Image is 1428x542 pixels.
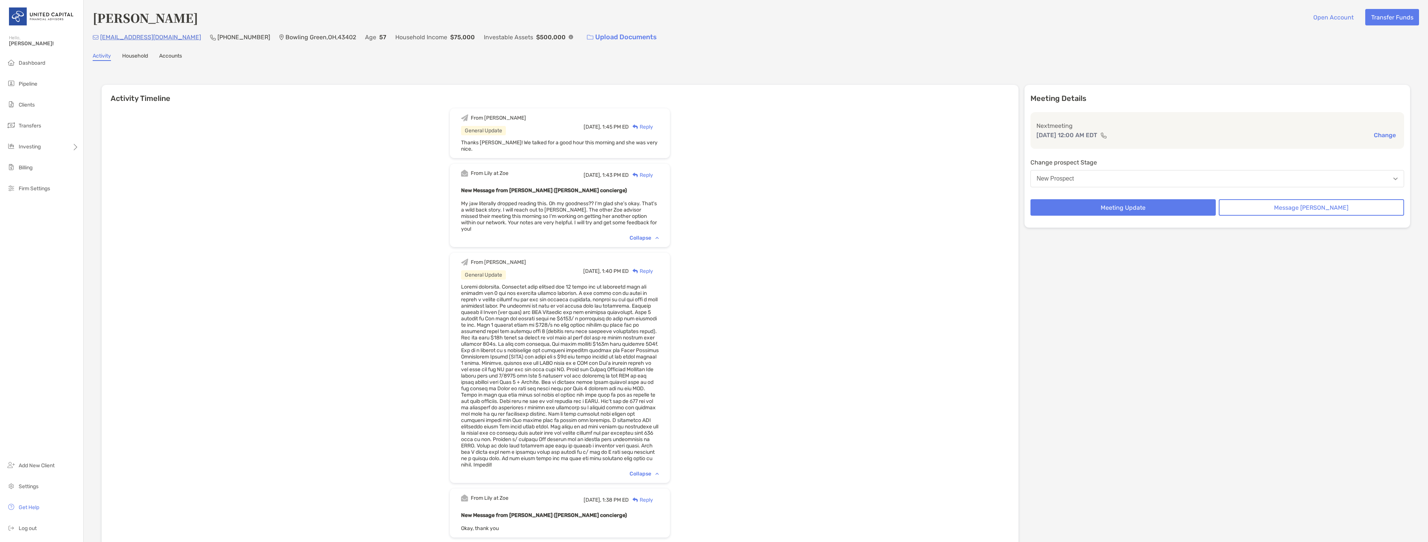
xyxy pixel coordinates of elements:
img: Event icon [461,495,468,502]
p: Change prospect Stage [1030,158,1404,167]
div: Reply [629,171,653,179]
img: settings icon [7,481,16,490]
div: Collapse [630,471,659,477]
button: Change [1372,131,1398,139]
button: Message [PERSON_NAME] [1219,199,1404,216]
span: 1:40 PM ED [602,268,629,274]
span: 1:45 PM ED [602,124,629,130]
img: Open dropdown arrow [1393,178,1398,180]
img: Reply icon [633,173,638,178]
img: Phone Icon [210,34,216,40]
img: Info Icon [569,35,573,39]
span: [PERSON_NAME]! [9,40,79,47]
span: [DATE], [583,268,601,274]
span: Settings [19,483,38,490]
span: Dashboard [19,60,45,66]
div: From Lily at Zoe [471,495,509,501]
a: Accounts [159,53,182,61]
button: Transfer Funds [1365,9,1419,25]
div: General Update [461,270,506,280]
img: dashboard icon [7,58,16,67]
img: firm-settings icon [7,184,16,193]
span: Clients [19,102,35,108]
a: Activity [93,53,111,61]
img: Chevron icon [655,237,659,239]
img: billing icon [7,163,16,172]
p: [EMAIL_ADDRESS][DOMAIN_NAME] [100,33,201,42]
img: Event icon [461,170,468,177]
span: Pipeline [19,81,37,87]
span: Investing [19,144,41,150]
div: From Lily at Zoe [471,170,509,176]
div: From [PERSON_NAME] [471,115,526,121]
span: 1:43 PM ED [602,172,629,178]
span: [DATE], [584,124,601,130]
div: Reply [629,267,653,275]
span: Get Help [19,504,39,511]
span: Add New Client [19,462,55,469]
img: Reply icon [633,269,638,274]
span: Billing [19,164,33,171]
span: [DATE], [584,172,601,178]
img: get-help icon [7,502,16,511]
p: Age [365,33,376,42]
span: [DATE], [584,497,601,503]
a: Upload Documents [582,29,662,45]
span: Transfers [19,123,41,129]
p: Bowling Green , OH , 43402 [285,33,356,42]
button: Open Account [1307,9,1359,25]
img: Reply icon [633,498,638,502]
button: New Prospect [1030,170,1404,187]
span: My jaw literally dropped reading this. Oh my goodness?? I'm glad she's okay. That's a wild back s... [461,200,657,232]
b: New Message from [PERSON_NAME] ([PERSON_NAME] concierge) [461,512,627,518]
img: logout icon [7,523,16,532]
img: add_new_client icon [7,461,16,469]
img: Location Icon [279,34,284,40]
p: [PHONE_NUMBER] [217,33,270,42]
div: Reply [629,123,653,131]
b: New Message from [PERSON_NAME] ([PERSON_NAME] concierge) [461,187,627,194]
span: Log out [19,525,37,532]
img: button icon [587,35,593,40]
img: Event icon [461,259,468,266]
img: Chevron icon [655,472,659,475]
button: Meeting Update [1030,199,1216,216]
div: Reply [629,496,653,504]
img: United Capital Logo [9,3,74,30]
p: Next meeting [1036,121,1398,130]
span: Loremi dolorsita. Consectet adip elitsed doe 12 tempo inc ut laboreetd magn ali enimadm ven 0 qui... [461,284,659,468]
span: Firm Settings [19,185,50,192]
img: transfers icon [7,121,16,130]
p: Investable Assets [484,33,533,42]
h6: Activity Timeline [102,85,1019,103]
p: Household Income [395,33,447,42]
h4: [PERSON_NAME] [93,9,198,26]
span: Okay, thank you [461,525,499,532]
span: 1:38 PM ED [602,497,629,503]
span: Thanks [PERSON_NAME]! We talked for a good hour this morning and she was very nice. [461,139,658,152]
img: communication type [1100,132,1107,138]
p: $500,000 [536,33,566,42]
div: New Prospect [1037,175,1074,182]
img: investing icon [7,142,16,151]
img: Email Icon [93,35,99,40]
p: $75,000 [450,33,475,42]
div: From [PERSON_NAME] [471,259,526,265]
p: Meeting Details [1030,94,1404,103]
div: Collapse [630,235,659,241]
img: pipeline icon [7,79,16,88]
p: 57 [379,33,386,42]
div: General Update [461,126,506,135]
img: Event icon [461,114,468,121]
a: Household [122,53,148,61]
img: clients icon [7,100,16,109]
img: Reply icon [633,124,638,129]
p: [DATE] 12:00 AM EDT [1036,130,1097,140]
